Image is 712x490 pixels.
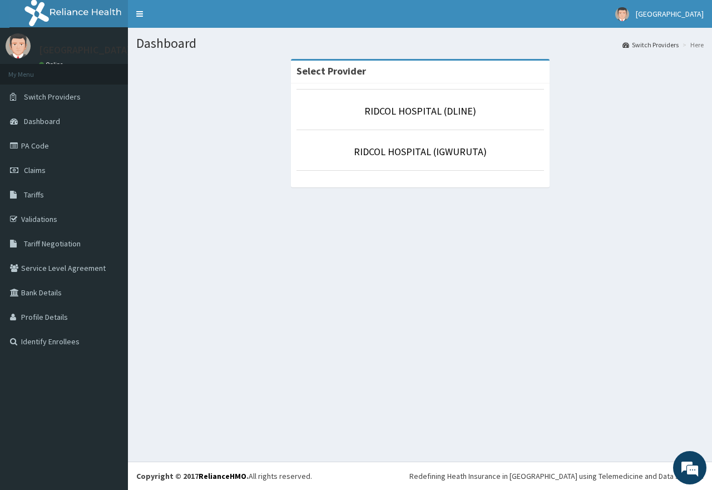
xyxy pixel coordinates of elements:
[409,471,704,482] div: Redefining Heath Insurance in [GEOGRAPHIC_DATA] using Telemedicine and Data Science!
[364,105,476,117] a: RIDCOL HOSPITAL (DLINE)
[39,45,131,55] p: [GEOGRAPHIC_DATA]
[24,239,81,249] span: Tariff Negotiation
[24,92,81,102] span: Switch Providers
[136,471,249,481] strong: Copyright © 2017 .
[6,33,31,58] img: User Image
[128,462,712,490] footer: All rights reserved.
[680,40,704,50] li: Here
[39,61,66,68] a: Online
[199,471,246,481] a: RelianceHMO
[354,145,487,158] a: RIDCOL HOSPITAL (IGWURUTA)
[296,65,366,77] strong: Select Provider
[615,7,629,21] img: User Image
[636,9,704,19] span: [GEOGRAPHIC_DATA]
[24,116,60,126] span: Dashboard
[136,36,704,51] h1: Dashboard
[24,190,44,200] span: Tariffs
[24,165,46,175] span: Claims
[622,40,679,50] a: Switch Providers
